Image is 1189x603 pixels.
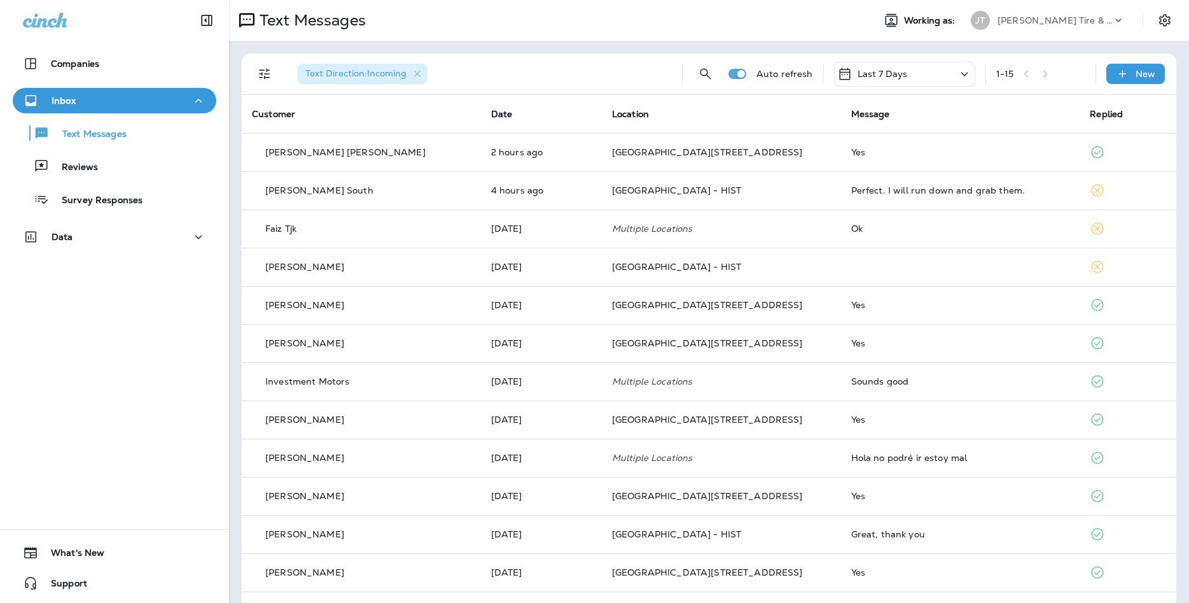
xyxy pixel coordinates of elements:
p: Text Messages [50,129,127,141]
p: Oct 3, 2025 01:13 PM [491,529,592,539]
p: Oct 8, 2025 09:01 AM [491,300,592,310]
p: Text Messages [254,11,366,30]
button: Inbox [13,88,216,113]
button: Reviews [13,153,216,180]
p: [PERSON_NAME] Tire & Auto [998,15,1112,25]
div: Sounds good [851,376,1070,387]
div: Text Direction:Incoming [298,64,428,84]
p: Oct 6, 2025 09:08 AM [491,415,592,425]
span: [GEOGRAPHIC_DATA][STREET_ADDRESS] [612,567,803,578]
span: Date [491,108,513,120]
p: Multiple Locations [612,376,831,387]
span: What's New [38,548,104,563]
p: New [1136,69,1155,79]
p: [PERSON_NAME] [265,300,344,310]
button: What's New [13,540,216,565]
span: [GEOGRAPHIC_DATA][STREET_ADDRESS] [612,146,803,158]
span: [GEOGRAPHIC_DATA][STREET_ADDRESS] [612,490,803,502]
span: [GEOGRAPHIC_DATA][STREET_ADDRESS] [612,337,803,349]
p: Auto refresh [756,69,813,79]
span: [GEOGRAPHIC_DATA] - HIST [612,529,741,540]
p: Last 7 Days [858,69,908,79]
div: Yes [851,415,1070,425]
span: [GEOGRAPHIC_DATA] - HIST [612,261,741,273]
p: [PERSON_NAME] [265,529,344,539]
p: Oct 8, 2025 12:36 PM [491,223,592,234]
button: Settings [1153,9,1176,32]
div: 1 - 15 [996,69,1014,79]
p: [PERSON_NAME] [265,262,344,272]
div: Yes [851,338,1070,348]
p: Oct 6, 2025 03:24 AM [491,453,592,463]
p: [PERSON_NAME] [265,338,344,348]
div: Yes [851,491,1070,501]
span: [GEOGRAPHIC_DATA][STREET_ADDRESS] [612,414,803,425]
div: Hola no podré ir estoy mal [851,453,1070,463]
p: [PERSON_NAME] [265,491,344,501]
span: Location [612,108,649,120]
p: [PERSON_NAME] [PERSON_NAME] [265,147,426,157]
button: Companies [13,51,216,76]
p: Oct 9, 2025 01:08 PM [491,147,592,157]
p: Oct 2, 2025 05:35 PM [491,567,592,578]
p: Investment Motors [265,376,349,387]
span: [GEOGRAPHIC_DATA][STREET_ADDRESS] [612,299,803,311]
span: [GEOGRAPHIC_DATA] - HIST [612,185,741,196]
div: Ok [851,223,1070,234]
div: JT [971,11,990,30]
p: Multiple Locations [612,453,831,463]
p: Survey Responses [49,195,143,207]
span: Message [851,108,890,120]
button: Filters [252,61,277,87]
p: Multiple Locations [612,223,831,234]
div: Yes [851,147,1070,157]
p: Oct 5, 2025 01:16 PM [491,491,592,501]
button: Survey Responses [13,186,216,213]
p: Companies [51,59,99,69]
span: Customer [252,108,295,120]
div: Yes [851,300,1070,310]
p: Reviews [49,162,98,174]
div: Perfect. I will run down and grab them. [851,185,1070,195]
div: Great, thank you [851,529,1070,539]
p: [PERSON_NAME] South [265,185,373,195]
button: Data [13,224,216,250]
span: Replied [1090,108,1123,120]
span: Text Direction : Incoming [305,67,407,79]
span: Working as: [904,15,958,26]
p: Oct 7, 2025 10:14 AM [491,376,592,387]
p: Inbox [52,96,76,106]
div: Yes [851,567,1070,578]
button: Text Messages [13,120,216,146]
button: Search Messages [693,61,718,87]
p: Faiz Tjk [265,223,296,234]
p: Oct 9, 2025 10:46 AM [491,185,592,195]
span: Support [38,578,87,593]
p: [PERSON_NAME] [265,567,344,578]
button: Collapse Sidebar [189,8,225,33]
p: Oct 7, 2025 10:27 AM [491,338,592,348]
p: Data [52,232,73,242]
p: Oct 8, 2025 10:18 AM [491,262,592,272]
p: [PERSON_NAME] [265,453,344,463]
p: [PERSON_NAME] [265,415,344,425]
button: Support [13,571,216,596]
